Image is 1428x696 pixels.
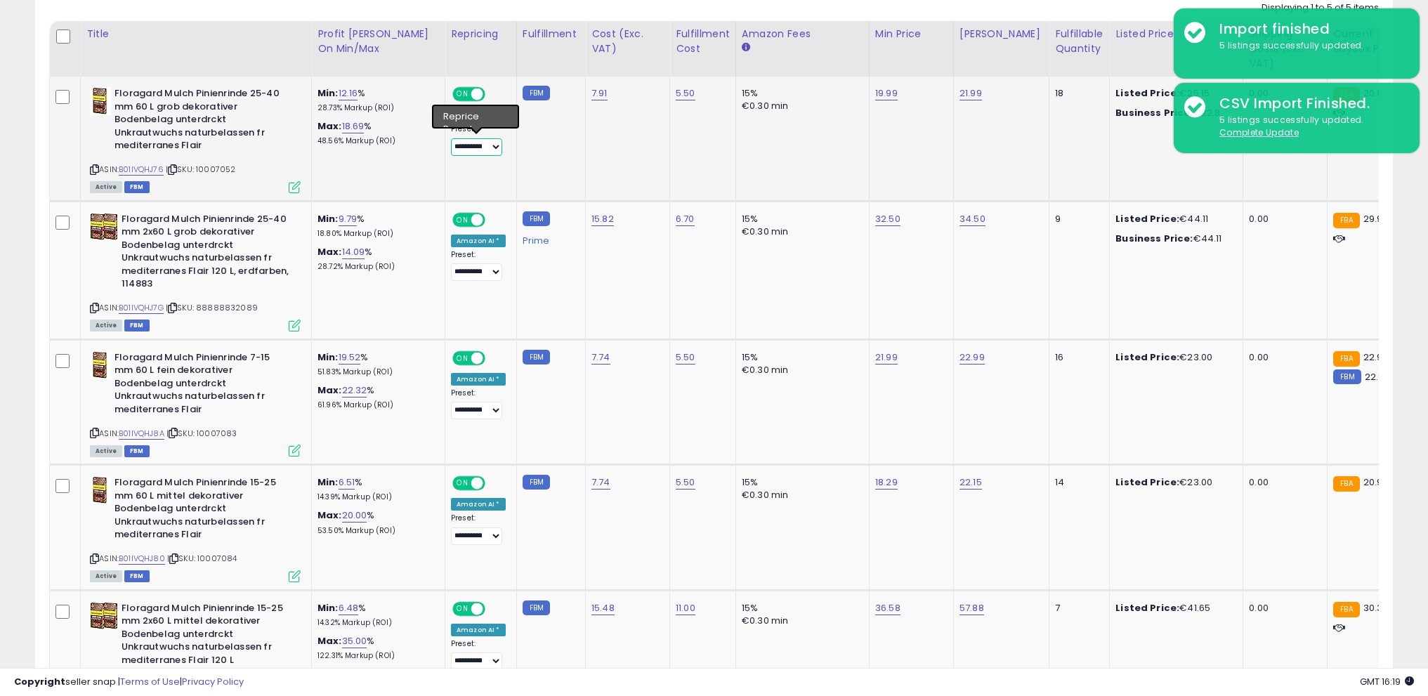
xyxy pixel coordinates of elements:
span: OFF [483,603,506,615]
div: €0.30 min [742,489,858,501]
small: FBA [1333,351,1359,367]
b: Business Price: [1115,106,1193,119]
p: 18.80% Markup (ROI) [317,229,434,239]
span: FBM [124,181,150,193]
a: 6.48 [339,601,359,615]
small: FBM [523,211,550,226]
small: FBA [1333,476,1359,492]
div: Preset: [451,639,506,671]
div: Cost (Exc. VAT) [591,27,664,56]
div: Amazon AI * [451,624,506,636]
div: % [317,87,434,113]
div: €23.00 [1115,476,1232,489]
strong: Copyright [14,675,65,688]
div: 16 [1055,351,1099,364]
b: Listed Price: [1115,350,1179,364]
span: ON [454,88,471,100]
th: The percentage added to the cost of goods (COGS) that forms the calculator for Min & Max prices. [312,21,445,77]
div: 15% [742,476,858,489]
a: 32.50 [875,212,900,226]
div: % [317,120,434,146]
div: €23.00 [1115,351,1232,364]
a: 21.99 [875,350,898,365]
div: €44.11 [1115,232,1232,245]
div: 7 [1055,602,1099,615]
a: 15.82 [591,212,614,226]
span: OFF [483,478,506,490]
div: ASIN: [90,87,301,191]
b: Min: [317,475,339,489]
img: 61DrQffXIUL._SL40_.jpg [90,213,118,241]
a: 14.09 [342,245,365,259]
div: 18 [1055,87,1099,100]
span: All listings currently available for purchase on Amazon [90,320,122,331]
span: OFF [483,352,506,364]
div: ASIN: [90,213,301,330]
span: 20.97 [1363,475,1388,489]
a: 15.48 [591,601,615,615]
span: ON [454,214,471,225]
small: FBM [1333,369,1361,384]
div: Prime [523,230,575,247]
b: Min: [317,601,339,615]
a: 35.00 [342,634,367,648]
span: OFF [483,88,506,100]
b: Max: [317,245,342,258]
img: 51cTVMHekLL._SL40_.jpg [90,351,111,379]
small: FBA [1333,602,1359,617]
p: 61.96% Markup (ROI) [317,400,434,410]
div: 0.00 [1249,213,1316,225]
div: Import finished [1209,19,1409,39]
p: 122.31% Markup (ROI) [317,651,434,661]
div: Amazon AI * [451,373,506,386]
div: % [317,246,434,272]
div: €0.30 min [742,364,858,376]
span: ON [454,352,471,364]
div: Min Price [875,27,948,41]
small: FBM [523,86,550,100]
p: 14.39% Markup (ROI) [317,492,434,502]
a: 9.79 [339,212,358,226]
b: Floragard Mulch Pinienrinde 25-40 mm 2x60 L grob dekorativer Bodenbelag unterdrckt Unkrautwuchs n... [122,213,292,294]
a: 5.50 [676,350,695,365]
div: Amazon AI * [451,498,506,511]
a: B01IVQHJ76 [119,164,164,176]
div: 0.00 [1249,476,1316,489]
a: Privacy Policy [182,675,244,688]
div: Preset: [451,124,506,156]
div: 15% [742,351,858,364]
a: 19.99 [875,86,898,100]
span: ON [454,478,471,490]
span: | SKU: 10007084 [167,553,237,564]
p: 51.83% Markup (ROI) [317,367,434,377]
div: €25.15 [1115,87,1232,100]
div: Title [86,27,306,41]
div: 5 listings successfully updated. [1209,114,1409,140]
a: 5.50 [676,475,695,490]
span: FBM [124,445,150,457]
div: ASIN: [90,351,301,455]
a: 19.52 [339,350,361,365]
span: 29.99 [1363,212,1389,225]
span: 22.99 [1365,370,1390,383]
small: Amazon Fees. [742,41,750,54]
b: Min: [317,86,339,100]
b: Floragard Mulch Pinienrinde 15-25 mm 60 L mittel dekorativer Bodenbelag unterdrckt Unkrautwuchs n... [114,476,285,545]
img: 51QZiZt8dVL._SL40_.jpg [90,87,111,115]
div: 5 listings successfully updated. [1209,39,1409,53]
a: 6.51 [339,475,355,490]
a: 7.74 [591,475,610,490]
div: 15% [742,602,858,615]
a: 22.15 [959,475,982,490]
div: Preset: [451,388,506,420]
div: Preset: [451,513,506,545]
div: €41.65 [1115,602,1232,615]
img: 513NtsH6e6L._SL40_.jpg [90,476,111,504]
b: Min: [317,350,339,364]
div: 14 [1055,476,1099,489]
a: 18.29 [875,475,898,490]
div: % [317,476,434,502]
a: 5.50 [676,86,695,100]
span: OFF [483,214,506,225]
div: €0.30 min [742,100,858,112]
